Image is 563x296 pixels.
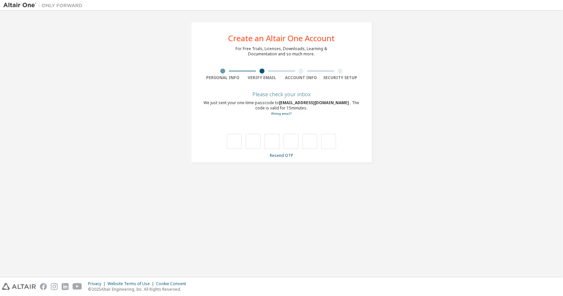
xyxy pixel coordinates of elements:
div: Cookie Consent [156,281,190,286]
img: altair_logo.svg [2,283,36,290]
img: instagram.svg [51,283,58,290]
p: © 2025 Altair Engineering, Inc. All Rights Reserved. [88,286,190,292]
div: Create an Altair One Account [228,34,335,42]
img: youtube.svg [73,283,82,290]
div: We just sent your one-time passcode to . The code is valid for 15 minutes. [203,100,360,116]
img: Altair One [3,2,86,9]
div: Personal Info [203,75,243,80]
div: Website Terms of Use [108,281,156,286]
div: Account Info [282,75,321,80]
a: Resend OTP [270,153,293,158]
div: Verify Email [242,75,282,80]
a: Go back to the registration form [271,111,292,116]
div: Security Setup [321,75,360,80]
div: For Free Trials, Licenses, Downloads, Learning & Documentation and so much more. [236,46,328,57]
span: [EMAIL_ADDRESS][DOMAIN_NAME] [279,100,350,105]
img: linkedin.svg [62,283,69,290]
div: Privacy [88,281,108,286]
div: Please check your inbox [203,92,360,96]
img: facebook.svg [40,283,47,290]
